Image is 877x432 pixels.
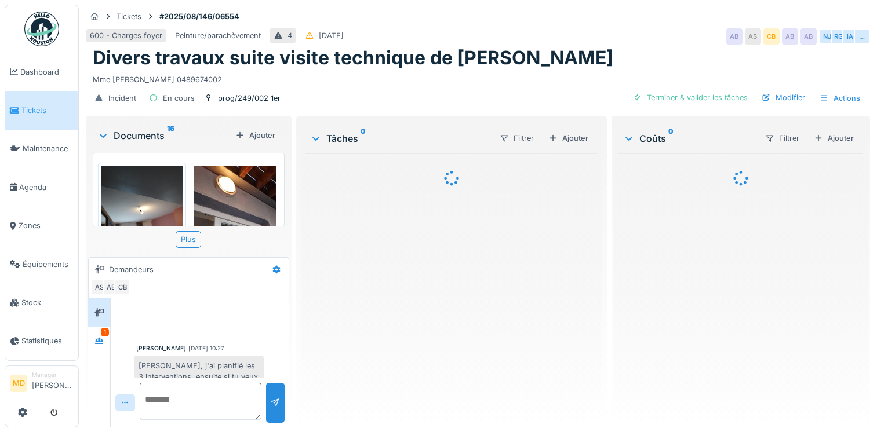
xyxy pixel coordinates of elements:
[831,28,847,45] div: RG
[19,182,74,193] span: Agenda
[109,264,154,275] div: Demandeurs
[218,93,281,104] div: prog/249/002 1er
[90,30,162,41] div: 600 - Charges foyer
[176,231,201,248] div: Plus
[175,30,261,41] div: Peinture/parachèvement
[117,11,141,22] div: Tickets
[310,131,490,145] div: Tâches
[854,28,870,45] div: …
[494,130,539,147] div: Filtrer
[19,220,74,231] span: Zones
[782,28,798,45] div: AB
[21,297,74,308] span: Stock
[114,279,130,295] div: CB
[24,12,59,46] img: Badge_color-CXgf-gQk.svg
[819,28,835,45] div: NJ
[10,371,74,398] a: MD Manager[PERSON_NAME]
[319,30,344,41] div: [DATE]
[21,335,74,346] span: Statistiques
[93,69,863,85] div: Mme [PERSON_NAME] 0489674002
[5,53,78,91] a: Dashboard
[163,93,195,104] div: En cours
[814,90,865,107] div: Actions
[628,90,752,105] div: Terminer & valider les tâches
[757,90,810,105] div: Modifier
[361,131,366,145] sup: 0
[155,11,244,22] strong: #2025/08/146/06554
[32,371,74,379] div: Manager
[5,130,78,168] a: Maintenance
[167,129,174,142] sup: 16
[91,279,107,295] div: AS
[93,47,613,69] h1: Divers travaux suite visite technique de [PERSON_NAME]
[194,166,276,276] img: 6tlfb1qa30gmy1o47brtsyyuetc1
[760,130,805,147] div: Filtrer
[800,28,817,45] div: AB
[668,131,674,145] sup: 0
[101,166,183,276] img: l4572bz0athj4v5hwqnk3vmrbsj1
[809,130,858,146] div: Ajouter
[101,328,109,336] div: 1
[97,129,231,142] div: Documents
[23,143,74,154] span: Maintenance
[108,93,136,104] div: Incident
[5,168,78,206] a: Agenda
[5,91,78,129] a: Tickets
[231,127,280,143] div: Ajouter
[20,67,74,78] span: Dashboard
[32,371,74,396] li: [PERSON_NAME]
[763,28,780,45] div: CB
[134,356,264,409] div: [PERSON_NAME], j'ai planifié les 3 interventions, ensuite si tu veux biens communiquer au locatai...
[842,28,858,45] div: IA
[5,207,78,245] a: Zones
[10,375,27,392] li: MD
[745,28,761,45] div: AS
[623,131,755,145] div: Coûts
[136,344,186,353] div: [PERSON_NAME]
[544,130,593,146] div: Ajouter
[726,28,743,45] div: AB
[23,259,74,270] span: Équipements
[188,344,224,353] div: [DATE] 10:27
[5,283,78,321] a: Stock
[5,245,78,283] a: Équipements
[21,105,74,116] span: Tickets
[103,279,119,295] div: AB
[5,322,78,360] a: Statistiques
[288,30,292,41] div: 4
